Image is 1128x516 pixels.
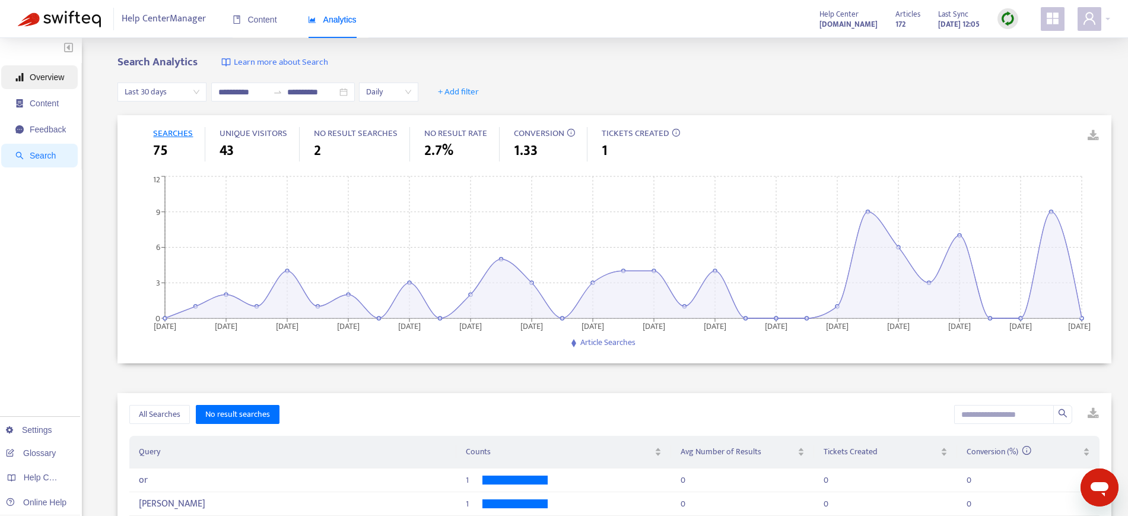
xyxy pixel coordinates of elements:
span: CONVERSION [514,126,564,141]
span: Conversion (%) [967,445,1032,458]
th: Avg Number of Results [671,436,814,468]
a: Glossary [6,448,56,458]
span: Counts [466,445,652,458]
b: Search Analytics [117,53,198,71]
span: Feedback [30,125,66,134]
a: Settings [6,425,52,435]
tspan: [DATE] [459,319,482,333]
span: 43 [220,140,234,162]
span: Analytics [308,15,357,24]
span: signal [15,73,24,81]
tspan: 0 [155,312,160,325]
tspan: [DATE] [215,319,237,333]
div: 0 [824,504,828,504]
span: appstore [1046,11,1060,26]
span: swap-right [273,87,282,97]
span: search [1058,409,1067,418]
strong: 172 [895,18,905,31]
tspan: [DATE] [582,319,604,333]
div: [PERSON_NAME] [139,498,394,509]
tspan: 3 [156,276,160,290]
img: sync.dc5367851b00ba804db3.png [1000,11,1015,26]
tspan: [DATE] [826,319,849,333]
span: message [15,125,24,134]
tspan: [DATE] [1009,319,1032,333]
th: Query [129,436,456,468]
th: Counts [456,436,671,468]
tspan: [DATE] [765,319,787,333]
a: Learn more about Search [221,56,328,69]
span: Help Centers [24,473,72,482]
button: + Add filter [429,83,488,102]
span: 1 [466,504,478,504]
span: NO RESULT SEARCHES [314,126,398,141]
span: search [15,151,24,160]
strong: [DATE] 12:05 [938,18,980,31]
a: Online Help [6,498,66,507]
span: user [1082,11,1097,26]
tspan: [DATE] [398,319,421,333]
span: Last 30 days [125,83,199,101]
span: Tickets Created [824,445,938,458]
img: image-link [221,58,231,67]
span: book [233,15,241,24]
span: 2.7% [424,140,453,162]
span: SEARCHES [153,126,193,141]
span: area-chart [308,15,316,24]
span: UNIQUE VISITORS [220,126,287,141]
span: NO RESULT RATE [424,126,487,141]
tspan: 12 [153,173,160,186]
span: 1.33 [514,140,538,162]
span: Avg Number of Results [681,445,795,458]
span: Help Center [819,8,859,21]
img: Swifteq [18,11,101,27]
span: + Add filter [438,85,479,99]
tspan: [DATE] [1069,319,1091,333]
div: 0 [681,504,685,504]
tspan: [DATE] [276,319,298,333]
tspan: [DATE] [948,319,971,333]
th: Tickets Created [814,436,957,468]
span: All Searches [139,408,180,421]
span: Content [233,15,277,24]
span: 75 [153,140,168,162]
tspan: [DATE] [887,319,910,333]
span: container [15,99,24,107]
button: All Searches [129,405,190,424]
tspan: [DATE] [520,319,543,333]
span: to [273,87,282,97]
span: TICKETS CREATED [602,126,669,141]
span: Search [30,151,56,160]
span: Daily [366,83,411,101]
span: Articles [895,8,920,21]
span: Article Searches [580,335,636,349]
tspan: [DATE] [337,319,360,333]
span: Overview [30,72,64,82]
tspan: [DATE] [643,319,665,333]
tspan: [DATE] [154,319,176,333]
span: Content [30,99,59,108]
iframe: Button to launch messaging window [1081,468,1119,506]
div: or [139,474,394,486]
strong: [DOMAIN_NAME] [819,18,878,31]
tspan: 9 [156,205,160,219]
span: No result searches [205,408,270,421]
a: [DOMAIN_NAME] [819,17,878,31]
div: 0 [967,504,971,504]
button: No result searches [196,405,279,424]
span: Help Center Manager [122,8,206,30]
tspan: 6 [156,240,160,254]
span: 2 [314,140,321,162]
tspan: [DATE] [704,319,726,333]
span: Learn more about Search [234,56,328,69]
span: 1 [602,140,608,162]
span: Last Sync [938,8,968,21]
